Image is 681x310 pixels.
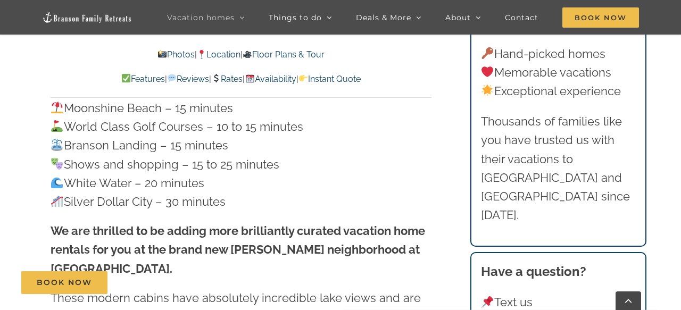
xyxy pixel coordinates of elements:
[121,74,165,84] a: Features
[211,74,243,84] a: Rates
[122,74,130,82] img: ✅
[505,14,538,21] span: Contact
[51,139,63,151] img: ⛲️
[481,264,586,279] strong: Have a question?
[298,74,361,84] a: Instant Quote
[481,85,493,96] img: 🌟
[157,49,194,60] a: Photos
[356,14,411,21] span: Deals & More
[51,72,431,86] p: | | | |
[562,7,639,28] span: Book Now
[51,48,431,62] p: | |
[51,120,63,132] img: ⛳️
[269,14,322,21] span: Things to do
[51,195,63,207] img: 🎢
[51,177,63,188] img: 🌊
[197,50,206,58] img: 📍
[167,74,209,84] a: Reviews
[51,24,431,211] p: Public boat ramp – 3 minutes Top of the Rock – 10 minutes [GEOGRAPHIC_DATA] – 10 minutes [GEOGRAP...
[481,66,493,78] img: ❤️
[481,47,493,59] img: 🔑
[158,50,167,58] img: 📸
[168,74,176,82] img: 💬
[245,74,296,84] a: Availability
[481,45,636,101] p: Hand-picked homes Memorable vacations Exceptional experience
[246,74,254,82] img: 📆
[212,74,220,82] img: 💲
[481,112,636,224] p: Thousands of families like you have trusted us with their vacations to [GEOGRAPHIC_DATA] and [GEO...
[481,296,493,308] img: 📌
[197,49,240,60] a: Location
[21,271,107,294] a: Book Now
[243,50,252,58] img: 🎥
[243,49,325,60] a: Floor Plans & Tour
[42,11,132,23] img: Branson Family Retreats Logo
[51,158,63,170] img: 🎭
[167,14,235,21] span: Vacation homes
[51,102,63,113] img: ⛱
[37,278,92,287] span: Book Now
[51,224,425,275] strong: We are thrilled to be adding more brilliantly curated vacation home rentals for you at the brand ...
[445,14,471,21] span: About
[299,74,308,82] img: 👉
